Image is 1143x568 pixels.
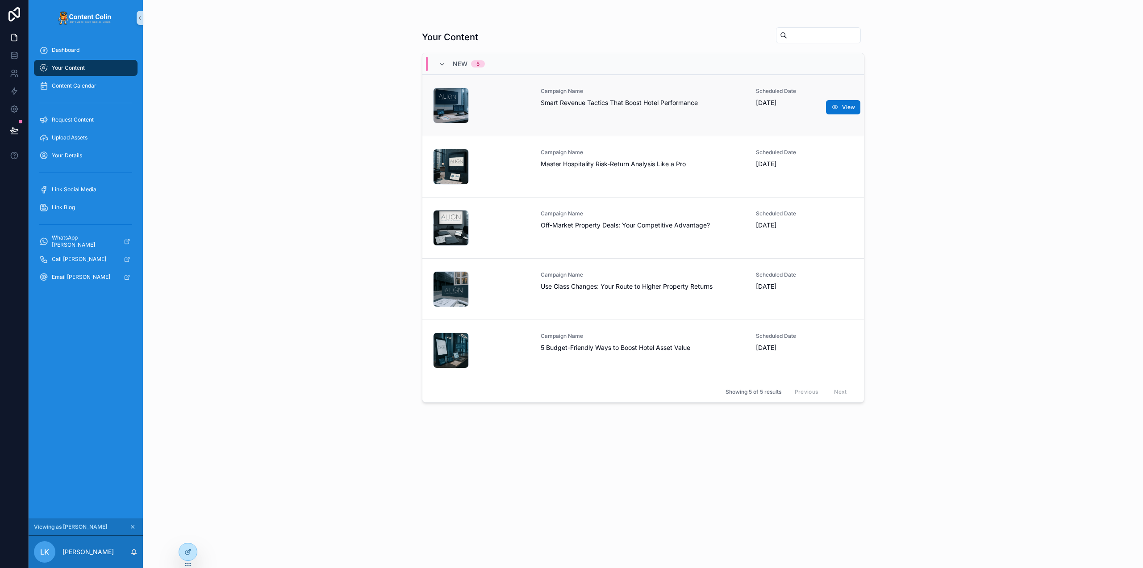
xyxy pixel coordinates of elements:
[726,388,781,395] span: Showing 5 of 5 results
[52,134,88,141] span: Upload Assets
[541,88,746,95] span: Campaign Name
[756,98,853,107] span: [DATE]
[52,46,79,54] span: Dashboard
[422,258,864,320] a: Campaign NameUse Class Changes: Your Route to Higher Property ReturnsScheduled Date[DATE]
[422,75,864,136] a: Campaign NameSmart Revenue Tactics That Boost Hotel PerformanceScheduled Date[DATE]View
[34,199,138,215] a: Link Blog
[52,64,85,72] span: Your Content
[541,160,746,168] span: Master Hospitality Risk-Return Analysis Like a Pro
[52,116,94,123] span: Request Content
[541,332,746,340] span: Campaign Name
[52,204,75,211] span: Link Blog
[541,210,746,217] span: Campaign Name
[34,112,138,128] a: Request Content
[756,271,853,278] span: Scheduled Date
[52,152,82,159] span: Your Details
[34,78,138,94] a: Content Calendar
[756,332,853,340] span: Scheduled Date
[34,130,138,146] a: Upload Assets
[422,320,864,381] a: Campaign Name5 Budget-Friendly Ways to Boost Hotel Asset ValueScheduled Date[DATE]
[476,60,480,67] div: 5
[541,282,746,291] span: Use Class Changes: Your Route to Higher Property Returns
[756,221,853,230] span: [DATE]
[40,547,49,557] span: LK
[422,136,864,197] a: Campaign NameMaster Hospitality Risk-Return Analysis Like a ProScheduled Date[DATE]
[756,210,853,217] span: Scheduled Date
[52,256,106,263] span: Call [PERSON_NAME]
[756,343,853,352] span: [DATE]
[34,181,138,198] a: Link Social Media
[63,547,114,556] p: [PERSON_NAME]
[826,100,860,114] button: View
[756,160,853,168] span: [DATE]
[541,149,746,156] span: Campaign Name
[34,60,138,76] a: Your Content
[34,251,138,267] a: Call [PERSON_NAME]
[34,523,107,530] span: Viewing as [PERSON_NAME]
[541,98,746,107] span: Smart Revenue Tactics That Boost Hotel Performance
[52,273,110,281] span: Email [PERSON_NAME]
[34,147,138,164] a: Your Details
[756,282,853,291] span: [DATE]
[453,59,467,68] span: New
[34,269,138,285] a: Email [PERSON_NAME]
[541,271,746,278] span: Campaign Name
[756,149,853,156] span: Scheduled Date
[52,186,96,193] span: Link Social Media
[756,88,853,95] span: Scheduled Date
[52,234,117,248] span: WhatsApp [PERSON_NAME]
[541,343,746,352] span: 5 Budget-Friendly Ways to Boost Hotel Asset Value
[34,42,138,58] a: Dashboard
[422,31,478,43] h1: Your Content
[422,197,864,258] a: Campaign NameOff-Market Property Deals: Your Competitive Advantage?Scheduled Date[DATE]
[842,104,855,111] span: View
[34,233,138,249] a: WhatsApp [PERSON_NAME]
[58,11,113,25] img: App logo
[52,82,96,89] span: Content Calendar
[541,221,746,230] span: Off-Market Property Deals: Your Competitive Advantage?
[29,36,143,297] div: scrollable content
